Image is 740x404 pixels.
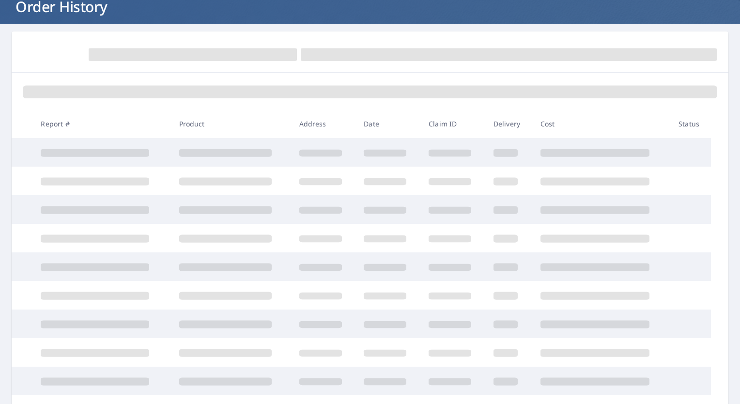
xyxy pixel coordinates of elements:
[486,109,533,138] th: Delivery
[421,109,486,138] th: Claim ID
[356,109,421,138] th: Date
[671,109,711,138] th: Status
[292,109,356,138] th: Address
[171,109,292,138] th: Product
[533,109,671,138] th: Cost
[33,109,171,138] th: Report #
